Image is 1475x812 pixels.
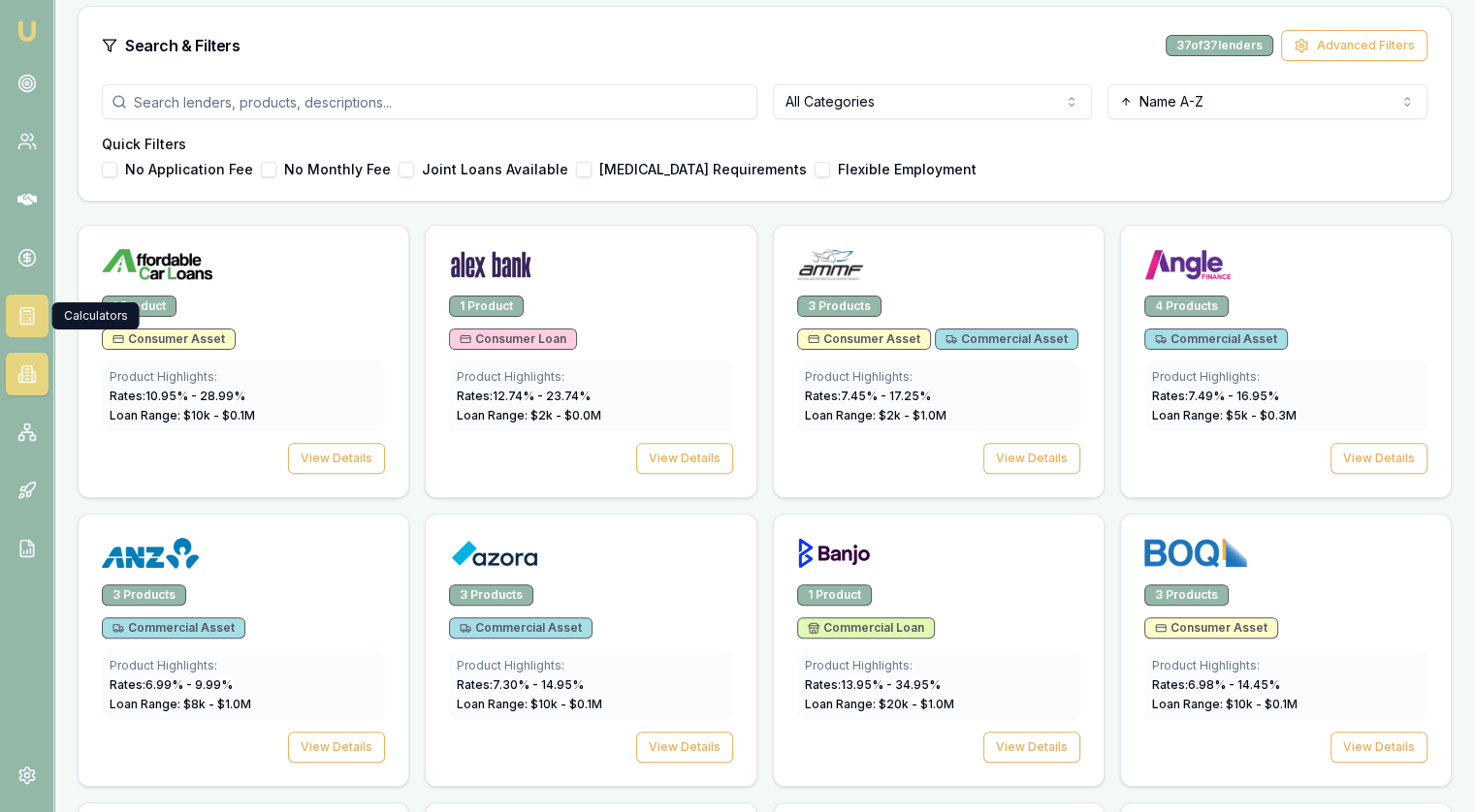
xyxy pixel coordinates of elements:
a: ANZ logo3 ProductsCommercial AssetProduct Highlights:Rates:6.99% - 9.99%Loan Range: $8k - $1.0MVi... [78,514,409,787]
button: Advanced Filters [1281,30,1427,61]
span: Rates: 7.45 % - 17.25 % [805,389,931,403]
div: Product Highlights: [110,369,377,385]
span: Rates: 7.49 % - 16.95 % [1152,389,1279,403]
label: No Monthly Fee [284,163,391,176]
label: [MEDICAL_DATA] Requirements [599,163,807,176]
div: 3 Products [449,584,533,606]
span: Loan Range: $ 10 k - $ 0.1 M [457,697,602,711]
a: Azora logo3 ProductsCommercial AssetProduct Highlights:Rates:7.30% - 14.95%Loan Range: $10k - $0.... [425,514,756,787]
img: Alex Bank logo [449,249,532,280]
span: Loan Range: $ 10 k - $ 0.1 M [1152,697,1298,711]
span: Commercial Asset [1155,331,1277,347]
div: 1 Product [102,296,176,317]
span: Loan Range: $ 10 k - $ 0.1 M [110,408,255,422]
button: View Details [1331,443,1427,474]
div: 3 Products [797,296,882,317]
span: Consumer Asset [808,331,920,347]
button: View Details [288,732,385,763]
span: Consumer Asset [112,331,225,347]
span: Rates: 6.98 % - 14.45 % [1152,677,1280,692]
button: View Details [636,443,733,474]
a: Banjo logo1 ProductCommercial LoanProduct Highlights:Rates:13.95% - 34.95%Loan Range: $20k - $1.0... [773,514,1105,787]
span: Consumer Loan [460,331,566,347]
label: Joint Loans Available [422,163,568,176]
span: Rates: 12.74 % - 23.74 % [457,389,591,403]
span: Loan Range: $ 5 k - $ 0.3 M [1152,408,1297,422]
span: Loan Range: $ 2 k - $ 0.0 M [457,408,601,422]
div: Product Highlights: [805,369,1073,385]
img: AMMF logo [797,249,864,280]
a: Affordable Car Loans logo1 ProductConsumer AssetProduct Highlights:Rates:10.95% - 28.99%Loan Rang... [78,225,409,498]
span: Commercial Loan [808,620,924,636]
div: Product Highlights: [457,369,724,385]
h3: Search & Filters [125,34,240,57]
img: Angle Finance logo [1144,249,1233,280]
div: Calculators [52,302,140,329]
span: Rates: 7.30 % - 14.95 % [457,677,584,692]
span: Consumer Asset [1155,620,1267,636]
button: View Details [636,732,733,763]
div: 3 Products [102,584,186,606]
span: Commercial Asset [946,331,1068,347]
div: Product Highlights: [110,658,377,673]
h4: Quick Filters [102,135,1427,154]
label: Flexible Employment [838,163,977,176]
a: AMMF logo3 ProductsConsumer AssetCommercial AssetProduct Highlights:Rates:7.45% - 17.25%Loan Rang... [773,225,1105,498]
img: Banjo logo [797,538,871,569]
img: emu-icon-u.png [16,19,39,43]
img: BOQ Finance logo [1144,538,1248,569]
span: Commercial Asset [460,620,582,636]
img: ANZ logo [102,538,199,569]
span: Loan Range: $ 2 k - $ 1.0 M [805,408,946,422]
label: No Application Fee [125,163,253,176]
span: Rates: 6.99 % - 9.99 % [110,677,233,692]
div: Product Highlights: [457,658,724,673]
span: Loan Range: $ 20 k - $ 1.0 M [805,697,954,711]
span: Rates: 10.95 % - 28.99 % [110,389,245,403]
img: Azora logo [449,538,538,569]
span: Commercial Asset [112,620,235,636]
input: Search lenders, products, descriptions... [102,84,757,119]
div: 1 Product [797,584,872,606]
button: View Details [983,443,1080,474]
div: Product Highlights: [1152,369,1420,385]
button: View Details [288,443,385,474]
span: Rates: 13.95 % - 34.95 % [805,677,941,692]
button: View Details [983,732,1080,763]
div: 3 Products [1144,584,1229,606]
div: 4 Products [1144,296,1229,317]
a: Alex Bank logo1 ProductConsumer LoanProduct Highlights:Rates:12.74% - 23.74%Loan Range: $2k - $0.... [425,225,756,498]
div: Product Highlights: [805,658,1073,673]
div: Product Highlights: [1152,658,1420,673]
div: 1 Product [449,296,524,317]
span: Loan Range: $ 8 k - $ 1.0 M [110,697,251,711]
a: BOQ Finance logo3 ProductsConsumer AssetProduct Highlights:Rates:6.98% - 14.45%Loan Range: $10k -... [1120,514,1452,787]
img: Affordable Car Loans logo [102,249,212,280]
button: View Details [1331,732,1427,763]
div: 37 of 37 lenders [1166,35,1273,56]
a: Angle Finance logo4 ProductsCommercial AssetProduct Highlights:Rates:7.49% - 16.95%Loan Range: $5... [1120,225,1452,498]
